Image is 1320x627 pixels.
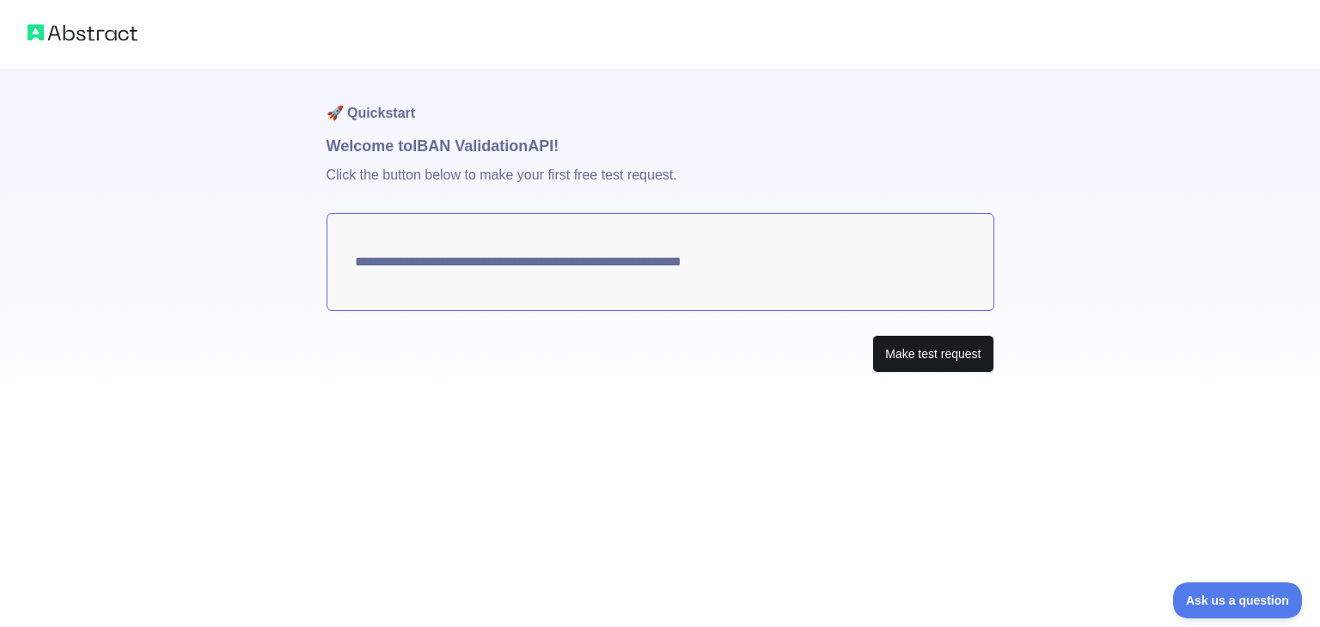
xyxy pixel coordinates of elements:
[327,69,994,134] h1: 🚀 Quickstart
[27,21,137,45] img: Abstract logo
[327,134,994,158] h1: Welcome to IBAN Validation API!
[327,158,994,213] p: Click the button below to make your first free test request.
[872,335,993,374] button: Make test request
[1173,582,1303,618] iframe: Toggle Customer Support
